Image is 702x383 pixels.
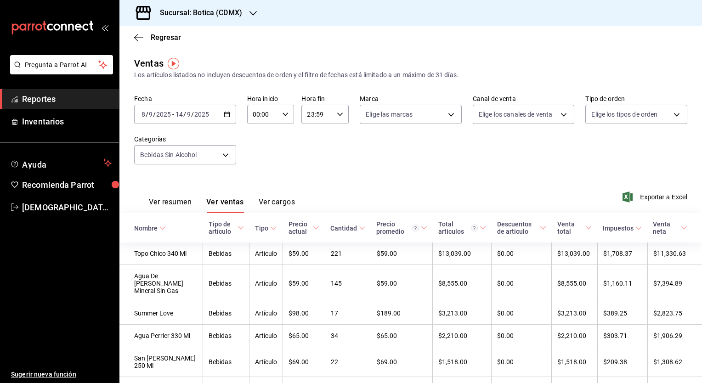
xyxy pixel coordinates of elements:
[325,242,371,265] td: 221
[22,93,112,105] span: Reportes
[168,58,179,69] img: Tooltip marker
[249,265,283,302] td: Artículo
[6,67,113,76] a: Pregunta a Parrot AI
[371,265,433,302] td: $59.00
[325,302,371,325] td: 17
[497,220,538,235] div: Descuentos de artículo
[366,110,413,119] span: Elige las marcas
[156,111,171,118] input: ----
[134,136,236,142] label: Categorías
[603,225,634,232] div: Impuestos
[597,325,647,347] td: $303.71
[153,111,156,118] span: /
[172,111,174,118] span: -
[119,265,203,302] td: Agua De [PERSON_NAME] Mineral Sin Gas
[552,325,597,347] td: $2,210.00
[330,225,365,232] span: Cantidad
[301,96,349,102] label: Hora fin
[438,220,486,235] span: Total artículos
[371,302,433,325] td: $189.00
[101,24,108,31] button: open_drawer_menu
[209,220,244,235] span: Tipo de artículo
[194,111,209,118] input: ----
[22,158,100,169] span: Ayuda
[119,325,203,347] td: Agua Perrier 330 Ml
[492,347,552,377] td: $0.00
[134,225,166,232] span: Nombre
[203,242,249,265] td: Bebidas
[203,325,249,347] td: Bebidas
[259,197,295,213] button: Ver cargos
[134,70,687,80] div: Los artículos listados no incluyen descuentos de orden y el filtro de fechas está limitado a un m...
[585,96,687,102] label: Tipo de orden
[557,220,583,235] div: Venta total
[203,302,249,325] td: Bebidas
[647,302,702,325] td: $2,823.75
[647,265,702,302] td: $7,394.89
[148,111,153,118] input: --
[249,325,283,347] td: Artículo
[492,242,552,265] td: $0.00
[283,325,325,347] td: $65.00
[283,265,325,302] td: $59.00
[653,220,687,235] span: Venta neta
[249,347,283,377] td: Artículo
[371,242,433,265] td: $59.00
[433,302,492,325] td: $3,213.00
[289,220,311,235] div: Precio actual
[191,111,194,118] span: /
[140,150,197,159] span: Bebidas Sin Alcohol
[11,370,112,379] span: Sugerir nueva función
[552,265,597,302] td: $8,555.00
[255,225,277,232] span: Tipo
[119,302,203,325] td: Summer Love
[497,220,546,235] span: Descuentos de artículo
[647,242,702,265] td: $11,330.63
[10,55,113,74] button: Pregunta a Parrot AI
[247,96,294,102] label: Hora inicio
[187,111,191,118] input: --
[647,347,702,377] td: $1,308.62
[119,242,203,265] td: Topo Chico 340 Ml
[597,347,647,377] td: $209.38
[283,302,325,325] td: $98.00
[283,242,325,265] td: $59.00
[330,225,357,232] div: Cantidad
[134,96,236,102] label: Fecha
[134,225,158,232] div: Nombre
[141,111,146,118] input: --
[325,325,371,347] td: 34
[183,111,186,118] span: /
[557,220,592,235] span: Venta total
[203,347,249,377] td: Bebidas
[647,325,702,347] td: $1,906.29
[624,191,687,203] button: Exportar a Excel
[412,225,419,231] svg: Precio promedio = Total artículos / cantidad
[653,220,679,235] div: Venta neta
[376,220,427,235] span: Precio promedio
[552,242,597,265] td: $13,039.00
[433,265,492,302] td: $8,555.00
[22,201,112,214] span: [DEMOGRAPHIC_DATA][PERSON_NAME][DATE]
[175,111,183,118] input: --
[22,115,112,128] span: Inventarios
[433,347,492,377] td: $1,518.00
[151,33,181,42] span: Regresar
[376,220,419,235] div: Precio promedio
[492,325,552,347] td: $0.00
[149,197,192,213] button: Ver resumen
[371,347,433,377] td: $69.00
[597,302,647,325] td: $389.25
[134,33,181,42] button: Regresar
[119,347,203,377] td: San [PERSON_NAME] 250 Ml
[206,197,244,213] button: Ver ventas
[289,220,319,235] span: Precio actual
[492,302,552,325] td: $0.00
[597,242,647,265] td: $1,708.37
[552,302,597,325] td: $3,213.00
[25,60,99,70] span: Pregunta a Parrot AI
[134,56,164,70] div: Ventas
[209,220,236,235] div: Tipo de artículo
[433,242,492,265] td: $13,039.00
